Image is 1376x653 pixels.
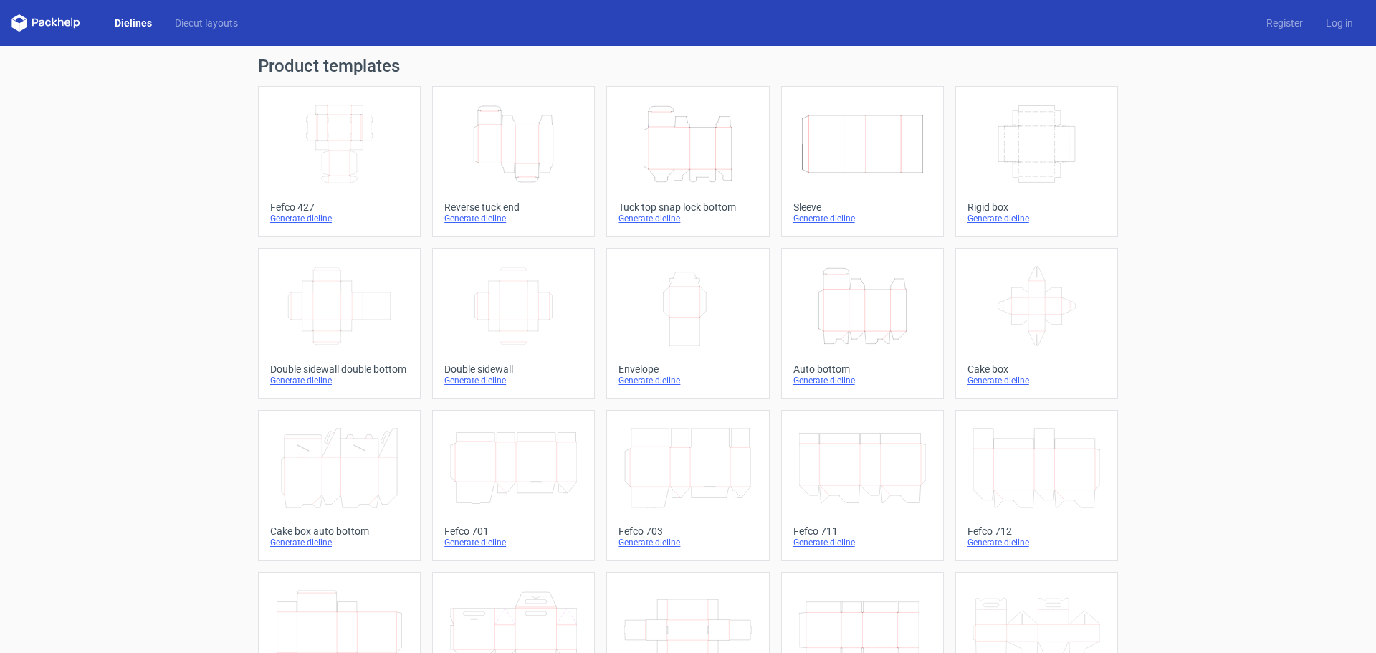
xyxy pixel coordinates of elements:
[270,363,408,375] div: Double sidewall double bottom
[1255,16,1314,30] a: Register
[793,201,932,213] div: Sleeve
[270,537,408,548] div: Generate dieline
[444,375,583,386] div: Generate dieline
[444,525,583,537] div: Fefco 701
[793,525,932,537] div: Fefco 711
[967,537,1106,548] div: Generate dieline
[270,375,408,386] div: Generate dieline
[955,86,1118,237] a: Rigid boxGenerate dieline
[606,410,769,561] a: Fefco 703Generate dieline
[258,410,421,561] a: Cake box auto bottomGenerate dieline
[793,363,932,375] div: Auto bottom
[444,201,583,213] div: Reverse tuck end
[432,248,595,399] a: Double sidewallGenerate dieline
[967,201,1106,213] div: Rigid box
[793,375,932,386] div: Generate dieline
[163,16,249,30] a: Diecut layouts
[781,86,944,237] a: SleeveGenerate dieline
[270,525,408,537] div: Cake box auto bottom
[618,375,757,386] div: Generate dieline
[432,410,595,561] a: Fefco 701Generate dieline
[103,16,163,30] a: Dielines
[967,363,1106,375] div: Cake box
[606,86,769,237] a: Tuck top snap lock bottomGenerate dieline
[618,537,757,548] div: Generate dieline
[967,525,1106,537] div: Fefco 712
[781,410,944,561] a: Fefco 711Generate dieline
[444,213,583,224] div: Generate dieline
[258,248,421,399] a: Double sidewall double bottomGenerate dieline
[606,248,769,399] a: EnvelopeGenerate dieline
[955,248,1118,399] a: Cake boxGenerate dieline
[781,248,944,399] a: Auto bottomGenerate dieline
[618,201,757,213] div: Tuck top snap lock bottom
[270,201,408,213] div: Fefco 427
[967,375,1106,386] div: Generate dieline
[967,213,1106,224] div: Generate dieline
[1314,16,1365,30] a: Log in
[444,537,583,548] div: Generate dieline
[793,213,932,224] div: Generate dieline
[618,213,757,224] div: Generate dieline
[432,86,595,237] a: Reverse tuck endGenerate dieline
[270,213,408,224] div: Generate dieline
[258,57,1118,75] h1: Product templates
[258,86,421,237] a: Fefco 427Generate dieline
[793,537,932,548] div: Generate dieline
[955,410,1118,561] a: Fefco 712Generate dieline
[618,525,757,537] div: Fefco 703
[618,363,757,375] div: Envelope
[444,363,583,375] div: Double sidewall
